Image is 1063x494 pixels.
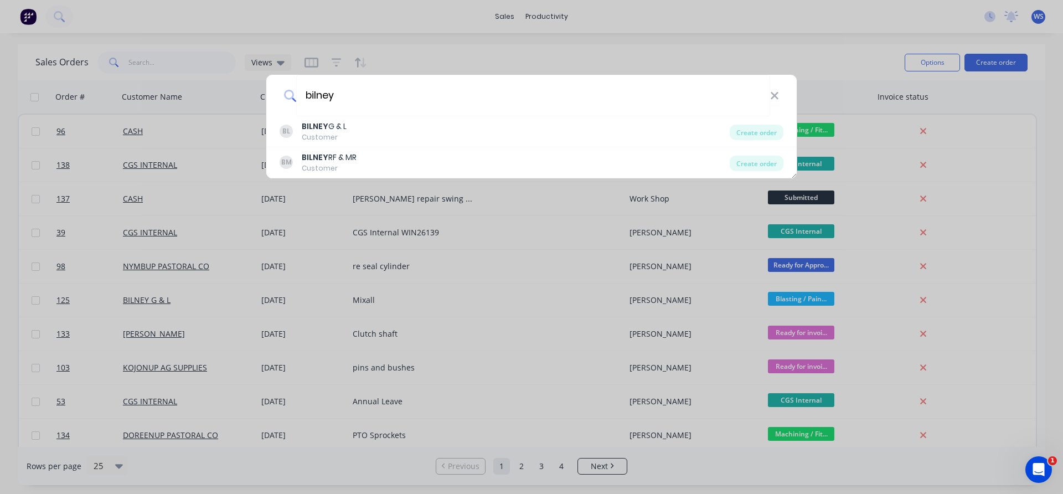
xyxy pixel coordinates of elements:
[296,75,770,116] input: Enter a customer name to create a new order...
[730,156,783,171] div: Create order
[302,152,357,163] div: RF & MR
[1025,456,1052,483] iframe: Intercom live chat
[280,125,293,138] div: BL
[302,121,328,132] b: BILNEY
[280,156,293,169] div: BM
[302,121,347,132] div: G & L
[302,132,347,142] div: Customer
[730,125,783,140] div: Create order
[302,163,357,173] div: Customer
[1048,456,1057,465] span: 1
[302,152,328,163] b: BILNEY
